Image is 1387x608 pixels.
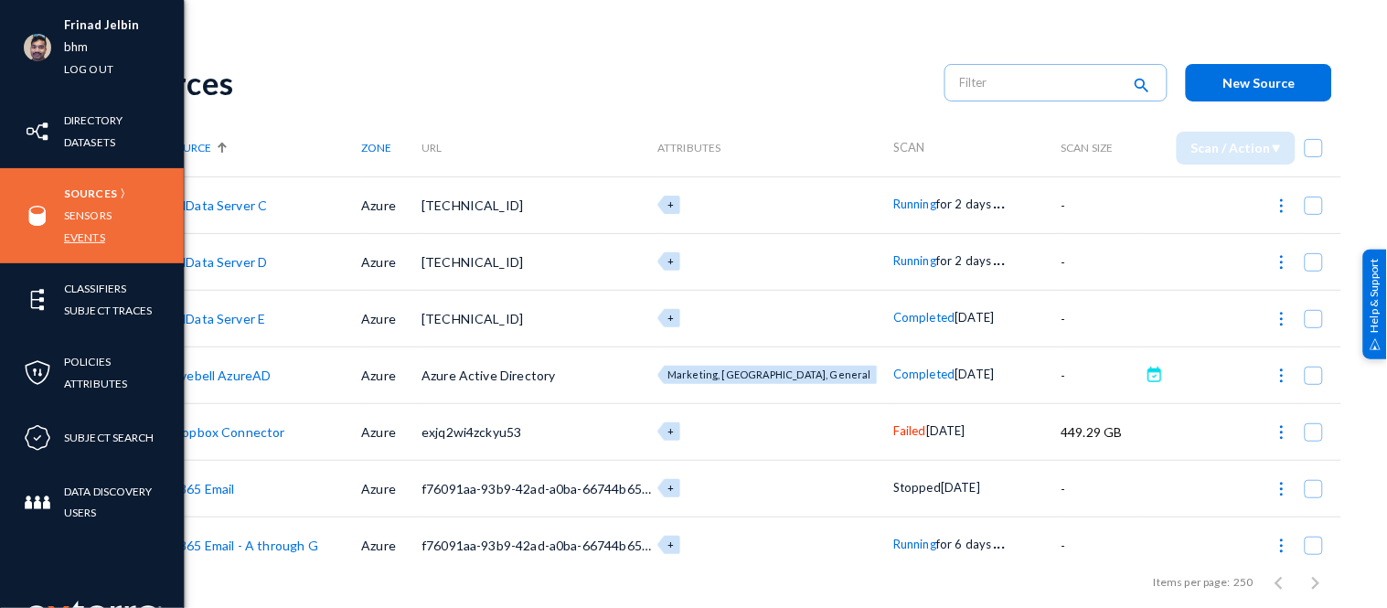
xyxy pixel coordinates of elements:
[64,373,127,394] a: Attributes
[960,69,1121,96] input: Filter
[421,141,442,155] span: URL
[1363,249,1387,358] div: Help & Support
[1370,338,1382,350] img: help_support.svg
[24,118,51,145] img: icon-inventory.svg
[64,183,117,204] a: Sources
[421,368,556,383] span: Azure Active Directory
[1273,367,1291,385] img: icon-more.svg
[998,247,1001,269] span: .
[1297,564,1334,601] button: Next page
[361,233,421,290] td: Azure
[24,286,51,314] img: icon-elements.svg
[421,424,521,440] span: exjq2wi4zckyu53
[421,197,523,213] span: [TECHNICAL_ID]
[1062,290,1141,347] td: -
[168,197,267,213] a: BHData Server C
[121,64,926,101] div: Sources
[1001,530,1005,552] span: .
[1234,574,1254,591] div: 250
[994,190,998,212] span: .
[421,538,671,553] span: f76091aa-93b9-42ad-a0ba-66744b65c468
[361,141,391,155] span: Zone
[941,480,980,495] span: [DATE]
[893,480,941,495] span: Stopped
[1261,564,1297,601] button: Previous page
[1062,176,1141,233] td: -
[421,481,671,496] span: f76091aa-93b9-42ad-a0ba-66744b65c468
[667,368,871,380] span: Marketing, [GEOGRAPHIC_DATA], General
[667,312,674,324] span: +
[361,290,421,347] td: Azure
[361,460,421,517] td: Azure
[893,253,936,268] span: Running
[168,311,265,326] a: BHData Server E
[1131,74,1153,99] mat-icon: search
[955,367,995,381] span: [DATE]
[667,482,674,494] span: +
[168,424,285,440] a: Dropbox Connector
[893,310,955,325] span: Completed
[936,253,992,268] span: for 2 days
[361,347,421,403] td: Azure
[168,254,267,270] a: BHData Server D
[926,423,966,438] span: [DATE]
[168,141,211,155] span: Source
[1223,75,1296,91] span: New Source
[667,425,674,437] span: +
[667,255,674,267] span: +
[998,530,1001,552] span: .
[1001,190,1005,212] span: .
[893,367,955,381] span: Completed
[1273,310,1291,328] img: icon-more.svg
[361,517,421,573] td: Azure
[1273,423,1291,442] img: icon-more.svg
[64,15,140,37] li: Frinad Jelbin
[361,176,421,233] td: Azure
[667,539,674,550] span: +
[1273,480,1291,498] img: icon-more.svg
[64,481,184,523] a: Data Discovery Users
[64,351,111,372] a: Policies
[361,141,421,155] div: Zone
[893,140,925,155] span: Scan
[955,310,995,325] span: [DATE]
[994,530,998,552] span: .
[64,132,115,153] a: Datasets
[421,311,523,326] span: [TECHNICAL_ID]
[361,403,421,460] td: Azure
[24,489,51,517] img: icon-members.svg
[64,278,126,299] a: Classifiers
[24,424,51,452] img: icon-compliance.svg
[168,481,235,496] a: O365 Email
[1062,141,1114,155] span: Scan Size
[1062,517,1141,573] td: -
[168,368,272,383] a: Divebell AzureAD
[1186,64,1332,101] button: New Source
[64,227,105,248] a: Events
[936,537,992,551] span: for 6 days
[1273,537,1291,555] img: icon-more.svg
[24,34,51,61] img: ACg8ocK1ZkZ6gbMmCU1AeqPIsBvrTWeY1xNXvgxNjkUXxjcqAiPEIvU=s96-c
[1273,253,1291,272] img: icon-more.svg
[657,141,721,155] span: Attributes
[1154,574,1230,591] div: Items per page:
[1273,197,1291,215] img: icon-more.svg
[1062,347,1141,403] td: -
[64,427,155,448] a: Subject Search
[24,359,51,387] img: icon-policies.svg
[64,59,113,80] a: Log out
[421,254,523,270] span: [TECHNICAL_ID]
[936,197,992,211] span: for 2 days
[1062,403,1141,460] td: 449.29 GB
[168,141,361,155] div: Source
[994,247,998,269] span: .
[893,197,936,211] span: Running
[64,205,112,226] a: Sensors
[893,423,926,438] span: Failed
[998,190,1001,212] span: .
[64,110,123,131] a: Directory
[64,300,153,321] a: Subject Traces
[1001,247,1005,269] span: .
[893,537,936,551] span: Running
[1062,233,1141,290] td: -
